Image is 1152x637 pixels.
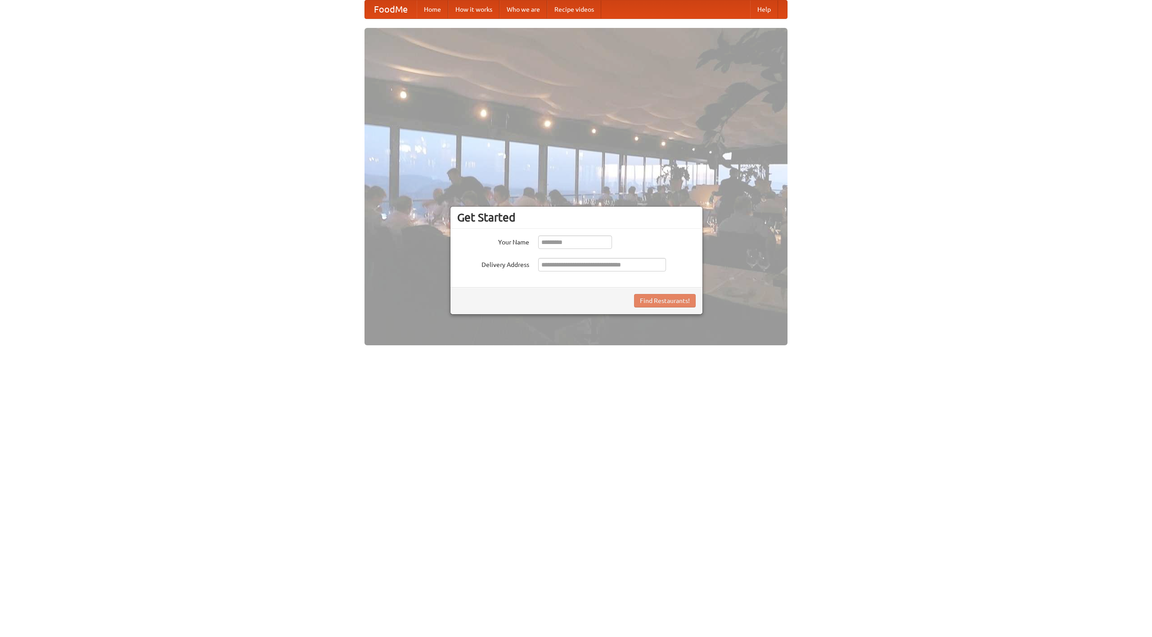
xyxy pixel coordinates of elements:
a: Who we are [499,0,547,18]
a: Home [417,0,448,18]
label: Your Name [457,235,529,247]
button: Find Restaurants! [634,294,696,307]
a: FoodMe [365,0,417,18]
label: Delivery Address [457,258,529,269]
a: How it works [448,0,499,18]
a: Help [750,0,778,18]
h3: Get Started [457,211,696,224]
a: Recipe videos [547,0,601,18]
